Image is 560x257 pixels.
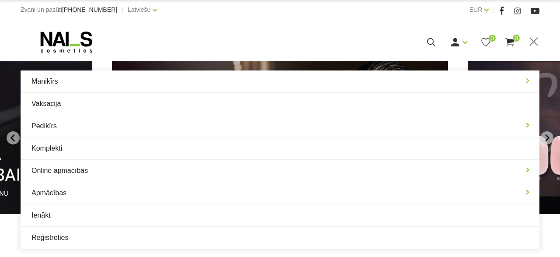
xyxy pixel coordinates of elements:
a: [PHONE_NUMBER] [62,7,117,13]
a: Latviešu [128,4,150,15]
div: Zvani un pasūti [21,4,117,15]
a: Online apmācības [21,160,539,182]
span: 0 [513,35,520,42]
a: EUR [469,4,483,15]
span: [PHONE_NUMBER] [62,6,117,13]
a: Apmācības [21,182,539,204]
a: Pedikīrs [21,115,539,137]
a: Komplekti [21,137,539,159]
span: | [493,4,495,15]
button: Go to last slide [7,131,20,144]
a: 0 [504,37,515,48]
a: Ienākt [21,204,539,226]
button: Next slide [540,131,553,144]
span: 0 [489,35,496,42]
a: 0 [480,37,491,48]
span: | [122,4,123,15]
a: Manikīrs [21,70,539,92]
a: Vaksācija [21,93,539,115]
a: Reģistrēties [21,227,539,249]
